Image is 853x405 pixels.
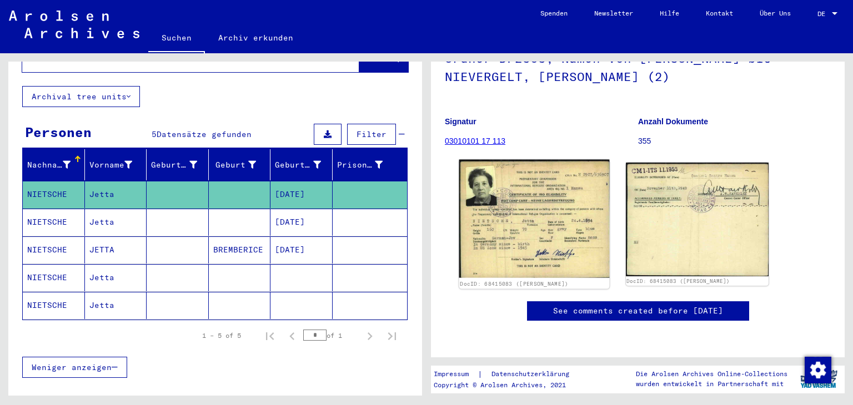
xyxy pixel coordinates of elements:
span: 5 [152,129,157,139]
p: Copyright © Arolsen Archives, 2021 [434,380,583,390]
a: DocID: 68415083 ([PERSON_NAME]) [626,278,730,284]
img: Arolsen_neg.svg [9,11,139,38]
button: Next page [359,325,381,347]
a: Suchen [148,24,205,53]
mat-cell: NIETSCHE [23,181,85,208]
mat-header-cell: Geburtsdatum [270,149,333,180]
mat-cell: NIETSCHE [23,292,85,319]
div: Zustimmung ändern [804,356,831,383]
mat-cell: JETTA [85,236,147,264]
span: Filter [357,129,387,139]
span: Weniger anzeigen [32,362,112,372]
mat-header-cell: Geburtsname [147,149,209,180]
button: Last page [381,325,403,347]
div: Vorname [89,156,147,174]
div: Prisoner # [337,159,383,171]
button: Weniger anzeigen [22,357,127,378]
div: Nachname [27,159,71,171]
b: Signatur [445,117,476,126]
a: Impressum [434,368,478,380]
div: Prisoner # [337,156,397,174]
mat-cell: Jetta [85,181,147,208]
mat-cell: [DATE] [270,236,333,264]
mat-cell: BREMBERICE [209,236,271,264]
a: DocID: 68415083 ([PERSON_NAME]) [460,281,568,287]
mat-header-cell: Prisoner # [333,149,408,180]
div: Geburtsdatum [275,156,335,174]
div: | [434,368,583,380]
p: 355 [638,135,831,147]
div: 1 – 5 of 5 [202,331,241,341]
div: Personen [25,122,92,142]
span: DE [817,10,830,18]
mat-cell: [DATE] [270,209,333,236]
button: First page [259,325,281,347]
div: Geburtsname [151,159,197,171]
mat-header-cell: Nachname [23,149,85,180]
mat-cell: Jetta [85,209,147,236]
button: Previous page [281,325,303,347]
mat-cell: Jetta [85,292,147,319]
div: Geburt‏ [213,159,257,171]
div: Geburt‏ [213,156,270,174]
div: Geburtsdatum [275,159,321,171]
a: Datenschutzerklärung [483,368,583,380]
mat-cell: NIETSCHE [23,264,85,291]
mat-cell: NIETSCHE [23,209,85,236]
a: Archiv erkunden [205,24,307,51]
mat-cell: NIETSCHE [23,236,85,264]
img: Zustimmung ändern [805,357,831,383]
img: 001.jpg [459,160,609,278]
span: Datensätze gefunden [157,129,252,139]
mat-header-cell: Geburt‏ [209,149,271,180]
a: See comments created before [DATE] [553,305,723,317]
mat-header-cell: Vorname [85,149,147,180]
mat-cell: Jetta [85,264,147,291]
div: of 1 [303,330,359,341]
p: Die Arolsen Archives Online-Collections [636,369,787,379]
mat-cell: [DATE] [270,181,333,208]
div: Geburtsname [151,156,211,174]
h1: Ordner DP2868, Namen von [PERSON_NAME] bis NIEVERGELT, [PERSON_NAME] (2) [445,33,831,100]
img: 002.jpg [626,163,769,276]
p: wurden entwickelt in Partnerschaft mit [636,379,787,389]
div: Nachname [27,156,84,174]
button: Archival tree units [22,86,140,107]
b: Anzahl Dokumente [638,117,708,126]
a: 03010101 17 113 [445,136,505,145]
button: Filter [347,124,396,145]
img: yv_logo.png [798,365,840,393]
div: Vorname [89,159,133,171]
